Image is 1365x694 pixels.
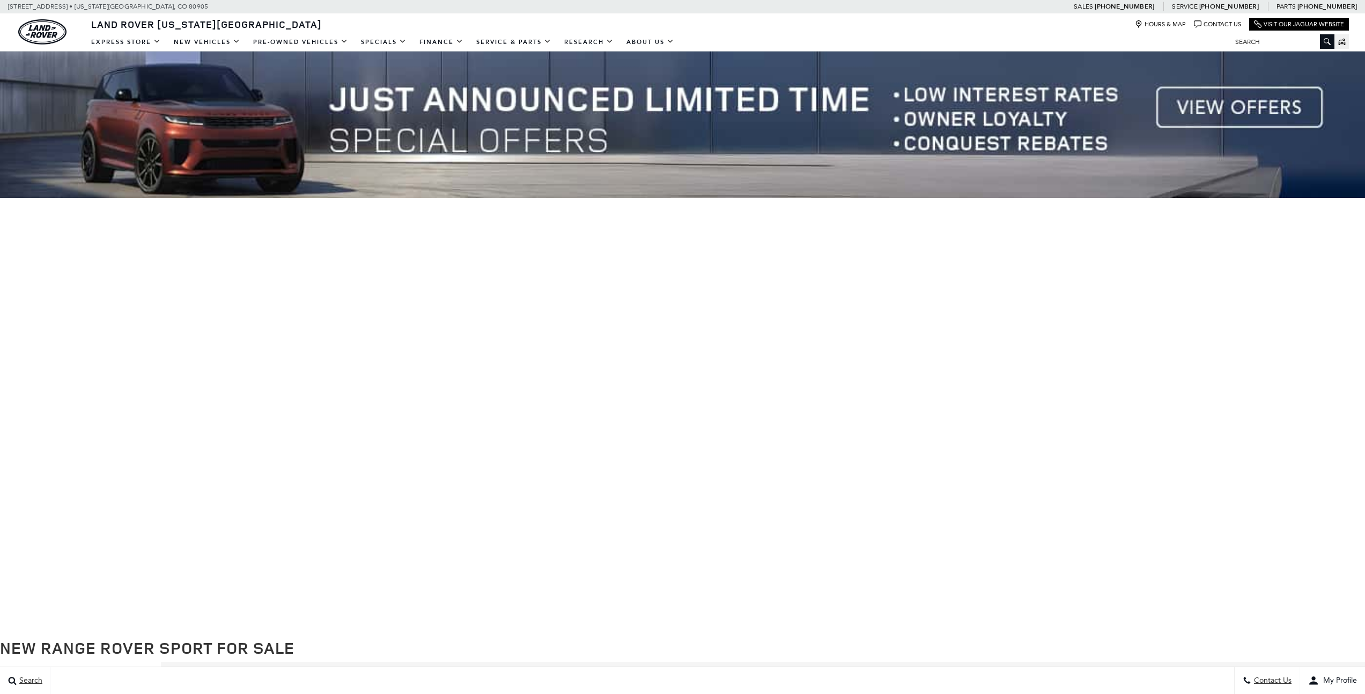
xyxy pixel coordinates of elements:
[413,33,470,51] a: Finance
[18,19,67,45] img: Land Rover
[1319,676,1357,685] span: My Profile
[1297,2,1357,11] a: [PHONE_NUMBER]
[1251,676,1292,685] span: Contact Us
[1227,35,1334,48] input: Search
[91,18,322,31] span: Land Rover [US_STATE][GEOGRAPHIC_DATA]
[1172,3,1197,10] span: Service
[247,33,355,51] a: Pre-Owned Vehicles
[1199,2,1259,11] a: [PHONE_NUMBER]
[558,33,620,51] a: Research
[167,33,247,51] a: New Vehicles
[1095,2,1154,11] a: [PHONE_NUMBER]
[8,3,208,10] a: [STREET_ADDRESS] • [US_STATE][GEOGRAPHIC_DATA], CO 80905
[355,33,413,51] a: Specials
[85,33,681,51] nav: Main Navigation
[85,18,328,31] a: Land Rover [US_STATE][GEOGRAPHIC_DATA]
[1254,20,1344,28] a: Visit Our Jaguar Website
[85,33,167,51] a: EXPRESS STORE
[18,19,67,45] a: land-rover
[470,33,558,51] a: Service & Parts
[1074,3,1093,10] span: Sales
[620,33,681,51] a: About Us
[1194,20,1241,28] a: Contact Us
[1135,20,1186,28] a: Hours & Map
[1300,667,1365,694] button: user-profile-menu
[17,676,42,685] span: Search
[1277,3,1296,10] span: Parts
